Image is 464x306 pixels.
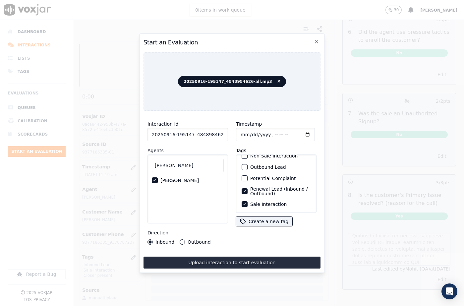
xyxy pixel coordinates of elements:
[147,230,168,235] label: Direction
[152,159,224,172] input: Search Agents...
[236,121,262,127] label: Timestamp
[144,38,320,47] h2: Start an Evaluation
[188,240,210,244] label: Outbound
[147,148,164,153] label: Agents
[250,202,287,207] label: Sale Interaction
[178,76,286,87] span: 20250916-195147_4848984626-all.mp3
[155,240,174,244] label: Inbound
[250,153,298,158] label: Non-Sale Interaction
[250,176,296,181] label: Potential Complaint
[144,257,320,269] button: Upload interaction to start evaluation
[250,165,286,169] label: Outbound Lead
[160,178,199,183] label: [PERSON_NAME]
[250,187,311,196] label: Renewal Lead (Inbound / Outbound)
[147,128,228,141] input: reference id, file name, etc
[441,283,457,299] div: Open Intercom Messenger
[147,121,178,127] label: Interaction Id
[236,217,292,226] button: Create a new tag
[236,148,246,153] label: Tags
